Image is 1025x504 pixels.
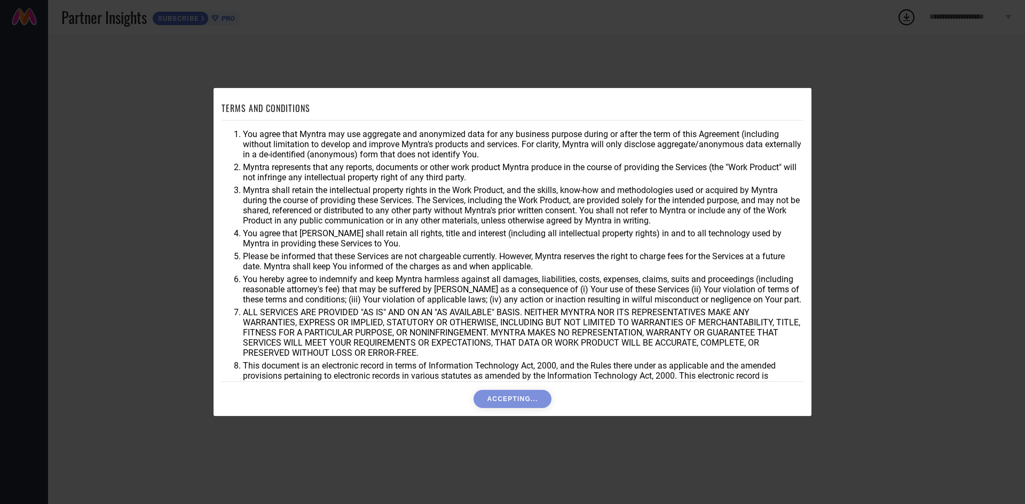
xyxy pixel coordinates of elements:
h1: TERMS AND CONDITIONS [222,102,310,115]
li: You hereby agree to indemnify and keep Myntra harmless against all damages, liabilities, costs, e... [243,274,803,305]
li: Please be informed that these Services are not chargeable currently. However, Myntra reserves the... [243,251,803,271]
li: You agree that Myntra may use aggregate and anonymized data for any business purpose during or af... [243,129,803,159]
li: Myntra shall retain the intellectual property rights in the Work Product, and the skills, know-ho... [243,185,803,226]
li: Myntra represents that any reports, documents or other work product Myntra produce in the course ... [243,162,803,182]
li: You agree that [PERSON_NAME] shall retain all rights, title and interest (including all intellect... [243,228,803,249]
li: ALL SERVICES ARE PROVIDED "AS IS" AND ON AN "AS AVAILABLE" BASIS. NEITHER MYNTRA NOR ITS REPRESEN... [243,307,803,358]
li: This document is an electronic record in terms of Information Technology Act, 2000, and the Rules... [243,361,803,391]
